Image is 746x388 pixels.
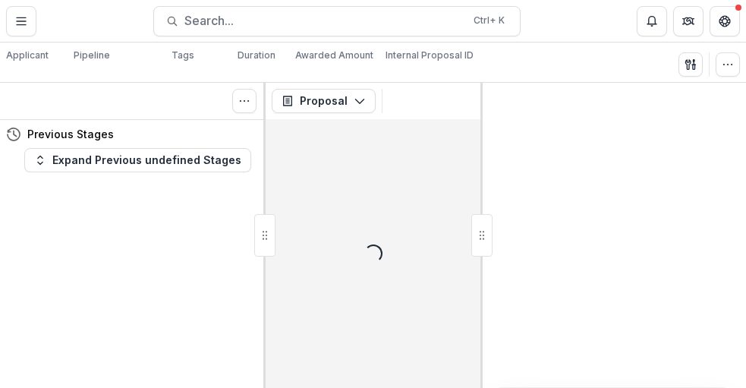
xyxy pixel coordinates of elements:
p: Pipeline [74,49,110,62]
button: Expand Previous undefined Stages [24,148,251,172]
p: Tags [172,49,194,62]
h4: Previous Stages [27,126,114,142]
button: Notifications [637,6,667,36]
div: Ctrl + K [471,12,508,29]
p: Internal Proposal ID [386,49,474,62]
button: Toggle Menu [6,6,36,36]
button: Proposal [272,89,376,113]
p: Applicant [6,49,49,62]
span: Search... [184,14,464,28]
button: Partners [673,6,704,36]
button: Search... [153,6,521,36]
p: Awarded Amount [295,49,373,62]
button: Get Help [710,6,740,36]
p: Duration [238,49,275,62]
button: Toggle View Cancelled Tasks [232,89,257,113]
